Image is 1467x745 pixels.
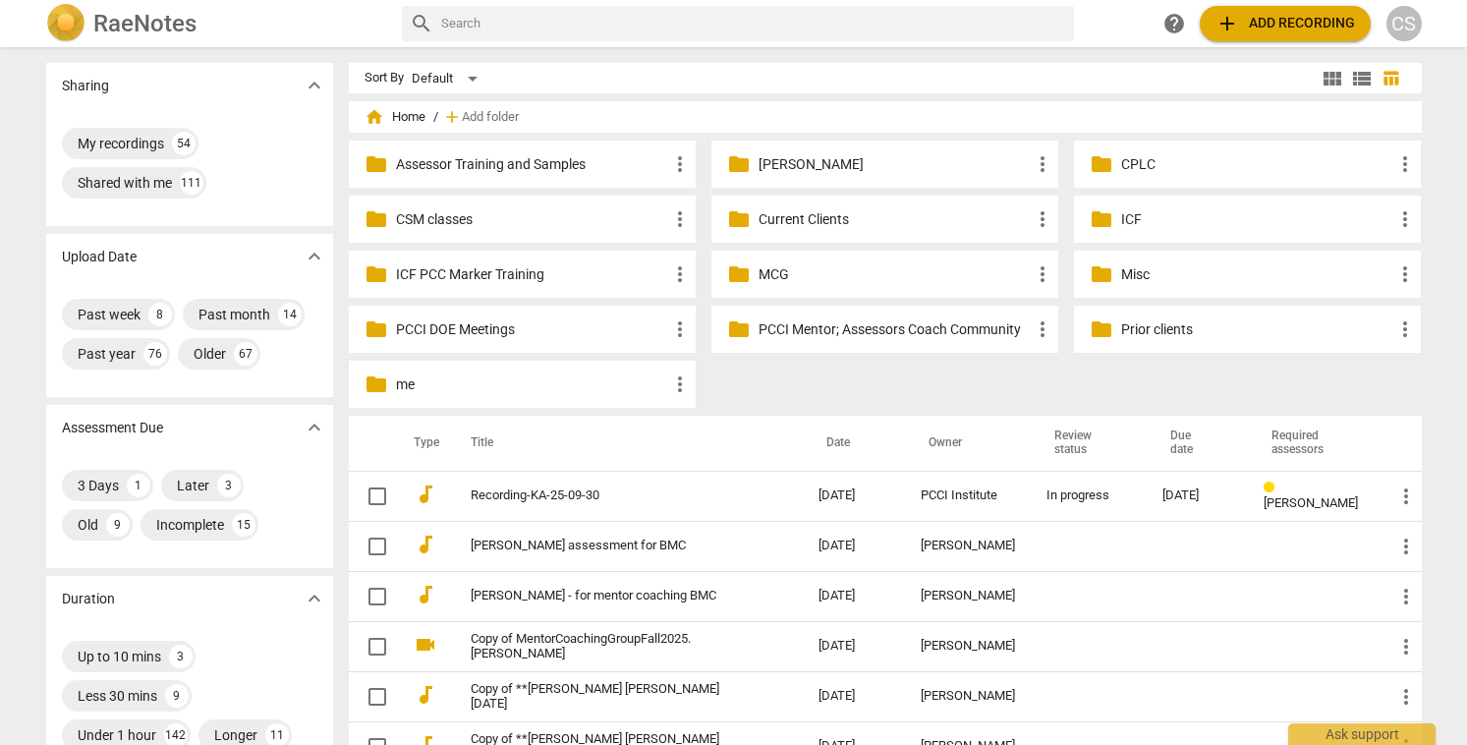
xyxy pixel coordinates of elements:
a: Copy of MentorCoachingGroupFall2025.[PERSON_NAME] [471,632,748,661]
p: Assessment Due [62,418,163,438]
span: folder [1090,152,1113,176]
span: more_vert [668,317,692,341]
p: me [396,374,668,395]
p: PCCI Mentor; Assessors Coach Community [759,319,1031,340]
span: more_vert [668,372,692,396]
button: Show more [300,71,329,100]
span: more_vert [1394,685,1418,709]
p: ICF [1121,209,1393,230]
div: Old [78,515,98,535]
div: 67 [234,342,257,366]
p: ICF PCC Marker Training [396,264,668,285]
span: more_vert [668,207,692,231]
p: Assessor Training and Samples [396,154,668,175]
div: PCCI Institute [921,488,1015,503]
div: Less 30 mins [78,686,157,706]
div: [PERSON_NAME] [921,589,1015,603]
span: expand_more [303,416,326,439]
button: Show more [300,584,329,613]
div: Default [412,63,484,94]
a: [PERSON_NAME] assessment for BMC [471,539,748,553]
span: folder [365,207,388,231]
a: Copy of **[PERSON_NAME] [PERSON_NAME][DATE] [471,682,748,712]
span: more_vert [1393,207,1417,231]
a: Recording-KA-25-09-30 [471,488,748,503]
span: help [1162,12,1186,35]
div: 8 [148,303,172,326]
span: more_vert [1031,207,1054,231]
span: audiotrack [414,683,437,707]
button: Upload [1200,6,1371,41]
div: Past month [198,305,270,324]
span: folder [365,372,388,396]
span: audiotrack [414,483,437,506]
span: Review status: in progress [1264,481,1282,495]
th: Type [398,416,447,471]
div: Up to 10 mins [78,647,161,666]
span: folder [1090,317,1113,341]
div: Shared with me [78,173,172,193]
span: folder [727,152,751,176]
div: Longer [214,725,257,745]
span: / [433,110,438,125]
p: MCG [759,264,1031,285]
td: [DATE] [803,471,905,521]
span: folder [727,207,751,231]
div: [PERSON_NAME] [921,689,1015,704]
div: Later [177,476,209,495]
span: Add folder [462,110,519,125]
button: Tile view [1318,64,1347,93]
td: [DATE] [803,621,905,671]
span: audiotrack [414,533,437,556]
span: table_chart [1382,69,1400,87]
span: expand_more [303,587,326,610]
th: Date [803,416,905,471]
div: My recordings [78,134,164,153]
div: Older [194,344,226,364]
span: expand_more [303,245,326,268]
span: view_list [1350,67,1374,90]
div: Under 1 hour [78,725,156,745]
div: Ask support [1288,723,1436,745]
span: more_vert [668,152,692,176]
div: CS [1386,6,1422,41]
span: more_vert [1394,485,1418,508]
span: Home [365,107,425,127]
div: 111 [180,171,203,195]
span: folder [727,317,751,341]
div: 9 [165,684,189,708]
div: Past week [78,305,141,324]
div: 14 [278,303,302,326]
div: [DATE] [1162,488,1232,503]
div: 3 [169,645,193,668]
button: Table view [1377,64,1406,93]
span: add [1215,12,1239,35]
span: search [410,12,433,35]
button: Show more [300,242,329,271]
span: more_vert [1394,635,1418,659]
div: In progress [1046,488,1131,503]
input: Search [441,8,1066,39]
div: 3 [217,474,241,497]
p: Misc [1121,264,1393,285]
div: Incomplete [156,515,224,535]
div: 3 Days [78,476,119,495]
div: Past year [78,344,136,364]
a: [PERSON_NAME] - for mentor coaching BMC [471,589,748,603]
div: [PERSON_NAME] [921,539,1015,553]
span: more_vert [1393,152,1417,176]
span: more_vert [668,262,692,286]
p: PCCI DOE Meetings [396,319,668,340]
img: Logo [46,4,85,43]
span: home [365,107,384,127]
span: more_vert [1031,262,1054,286]
span: folder [365,262,388,286]
td: [DATE] [803,571,905,621]
div: 54 [172,132,196,155]
p: Sharing [62,76,109,96]
th: Review status [1031,416,1147,471]
div: 15 [232,513,255,537]
span: more_vert [1394,585,1418,608]
a: Help [1157,6,1192,41]
button: Show more [300,413,329,442]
